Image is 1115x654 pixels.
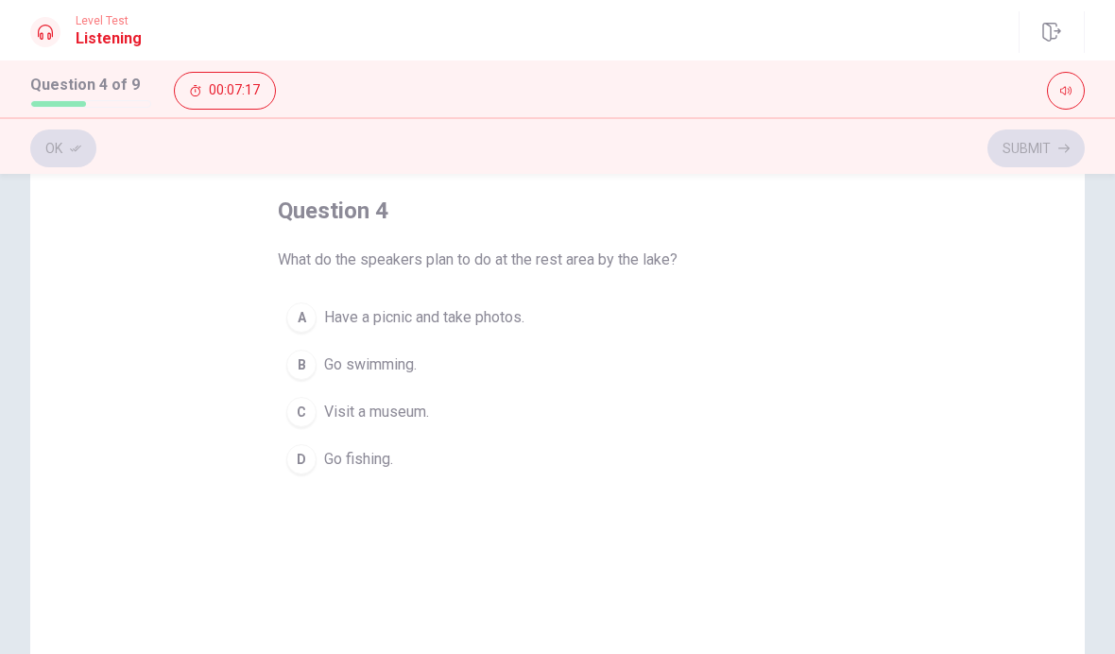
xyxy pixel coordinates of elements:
[76,27,142,50] h1: Listening
[278,249,678,271] span: What do the speakers plan to do at the rest area by the lake?
[76,14,142,27] span: Level Test
[324,401,429,423] span: Visit a museum.
[278,294,837,341] button: AHave a picnic and take photos.
[286,350,317,380] div: B
[286,397,317,427] div: C
[324,448,393,471] span: Go fishing.
[278,196,388,226] h4: question 4
[278,341,837,388] button: BGo swimming.
[209,83,260,98] span: 00:07:17
[30,74,151,96] h1: Question 4 of 9
[324,306,524,329] span: Have a picnic and take photos.
[286,444,317,474] div: D
[324,353,417,376] span: Go swimming.
[278,388,837,436] button: CVisit a museum.
[286,302,317,333] div: A
[174,72,276,110] button: 00:07:17
[278,436,837,483] button: DGo fishing.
